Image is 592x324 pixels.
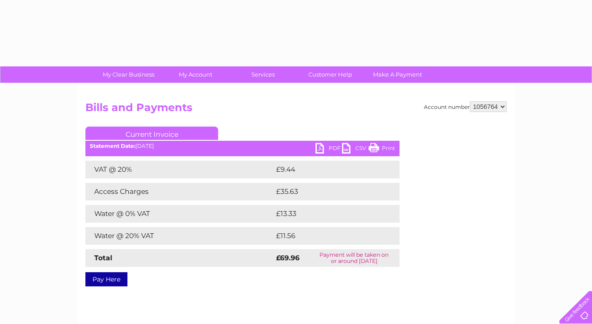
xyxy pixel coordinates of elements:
a: Customer Help [294,66,367,83]
a: My Account [159,66,232,83]
td: Water @ 0% VAT [85,205,274,223]
a: Services [227,66,300,83]
a: Print [369,143,395,156]
div: Account number [424,101,507,112]
td: Water @ 20% VAT [85,227,274,245]
td: Payment will be taken on or around [DATE] [308,249,400,267]
a: My Clear Business [92,66,165,83]
a: Current Invoice [85,127,218,140]
td: £9.44 [274,161,380,178]
a: PDF [315,143,342,156]
td: £11.56 [274,227,380,245]
a: Make A Payment [361,66,434,83]
strong: £69.96 [276,254,300,262]
td: £13.33 [274,205,381,223]
a: Pay Here [85,272,127,286]
h2: Bills and Payments [85,101,507,118]
td: Access Charges [85,183,274,201]
strong: Total [94,254,112,262]
a: CSV [342,143,369,156]
div: [DATE] [85,143,400,149]
td: £35.63 [274,183,381,201]
b: Statement Date: [90,143,135,149]
td: VAT @ 20% [85,161,274,178]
